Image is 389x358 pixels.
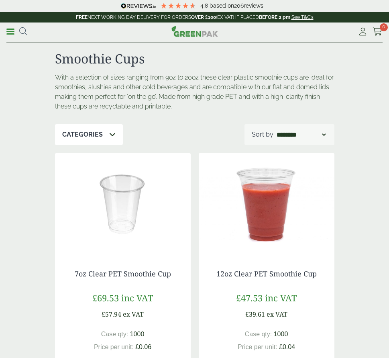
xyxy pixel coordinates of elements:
span: £69.53 [92,292,119,304]
select: Shop order [275,130,327,139]
span: ex VAT [267,310,287,319]
img: 12oz PET Smoothie Cup with Raspberry Smoothie no lid [199,153,334,254]
a: 0 [373,26,383,38]
span: reviews [244,2,263,9]
span: £47.53 [236,292,263,304]
a: 12oz Clear PET Smoothie Cup [216,269,317,278]
strong: BEFORE 2 pm [259,14,290,20]
span: £57.94 [102,310,121,319]
a: 7oz Clear PET Smoothie Cup [75,269,171,278]
strong: OVER £100 [191,14,216,20]
span: inc VAT [265,292,297,304]
strong: FREE [76,14,88,20]
span: 206 [234,2,244,9]
span: 0 [380,23,388,31]
i: My Account [358,28,368,36]
span: Based on [210,2,234,9]
span: Price per unit: [94,344,134,350]
div: 4.79 Stars [160,2,196,9]
span: 4.8 [200,2,210,9]
span: 1000 [130,331,145,338]
img: REVIEWS.io [121,3,156,9]
span: £0.04 [279,344,295,350]
p: Categories [62,130,103,139]
span: inc VAT [121,292,153,304]
img: GreenPak Supplies [171,26,218,37]
p: With a selection of sizes ranging from 9oz to 20oz these clear plastic smoothie cups are ideal fo... [55,73,334,111]
h1: Smoothie Cups [55,51,334,66]
span: Case qty: [101,331,128,338]
span: £0.06 [135,344,151,350]
i: Cart [373,28,383,36]
span: Price per unit: [238,344,277,350]
span: 1000 [274,331,288,338]
img: 7oz Clear PET Smoothie Cup[13142] [55,153,191,254]
p: Sort by [252,130,273,139]
span: ex VAT [123,310,144,319]
a: See T&C's [291,14,314,20]
span: £39.61 [245,310,265,319]
span: Case qty: [245,331,272,338]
